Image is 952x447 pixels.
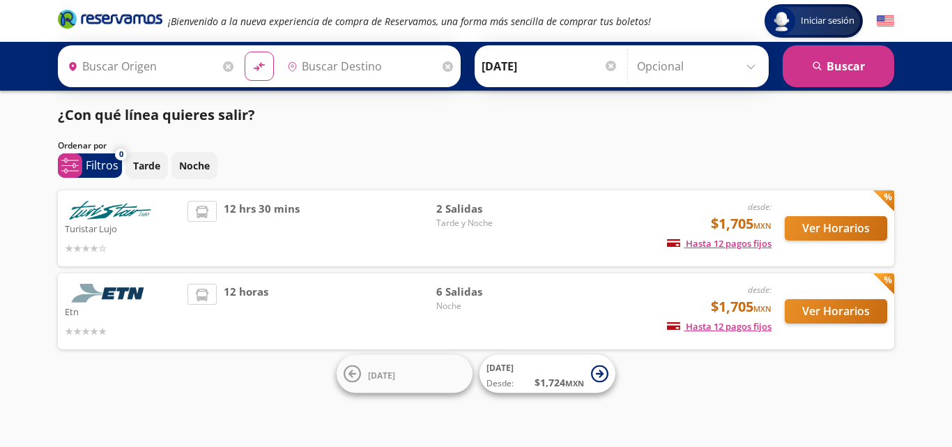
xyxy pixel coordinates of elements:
button: Tarde [125,152,168,179]
span: 0 [119,149,123,160]
button: [DATE] [337,355,473,393]
img: Etn [65,284,155,303]
span: Hasta 12 pagos fijos [667,320,771,333]
span: Iniciar sesión [795,14,860,28]
span: 12 horas [224,284,268,339]
img: Turistar Lujo [65,201,155,220]
small: MXN [753,303,771,314]
button: Noche [171,152,217,179]
button: [DATE]Desde:$1,724MXN [479,355,615,393]
a: Brand Logo [58,8,162,33]
span: 6 Salidas [436,284,534,300]
p: Filtros [86,157,118,174]
p: Tarde [133,158,160,173]
button: Buscar [783,45,894,87]
span: Hasta 12 pagos fijos [667,237,771,250]
i: Brand Logo [58,8,162,29]
span: Tarde y Noche [436,217,534,229]
input: Elegir Fecha [482,49,618,84]
button: English [877,13,894,30]
button: Ver Horarios [785,299,887,324]
p: Ordenar por [58,139,107,152]
button: Ver Horarios [785,216,887,241]
input: Opcional [637,49,762,84]
input: Buscar Origen [62,49,220,84]
span: $ 1,724 [535,375,584,390]
p: Turistar Lujo [65,220,181,236]
small: MXN [565,378,584,388]
p: Etn [65,303,181,319]
input: Buscar Destino [282,49,439,84]
em: desde: [748,284,771,296]
span: $1,705 [711,213,771,234]
span: $1,705 [711,296,771,317]
em: ¡Bienvenido a la nueva experiencia de compra de Reservamos, una forma más sencilla de comprar tus... [168,15,651,28]
span: Desde: [486,377,514,390]
span: [DATE] [368,369,395,381]
span: 12 hrs 30 mins [224,201,300,256]
span: 2 Salidas [436,201,534,217]
small: MXN [753,220,771,231]
p: Noche [179,158,210,173]
button: 0Filtros [58,153,122,178]
span: [DATE] [486,362,514,374]
p: ¿Con qué línea quieres salir? [58,105,255,126]
span: Noche [436,300,534,312]
em: desde: [748,201,771,213]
